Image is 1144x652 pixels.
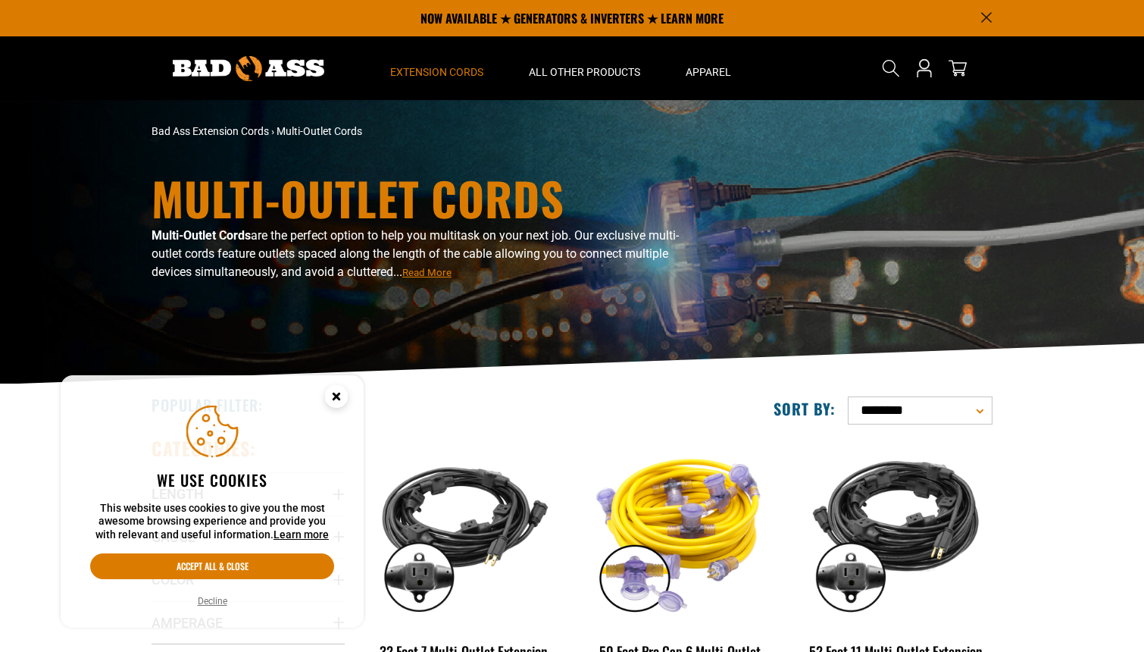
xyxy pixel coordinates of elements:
a: Learn more [273,528,329,541]
nav: breadcrumbs [152,124,705,139]
span: › [271,125,274,137]
p: This website uses cookies to give you the most awesome browsing experience and provide you with r... [90,502,334,542]
aside: Cookie Consent [61,375,364,628]
a: Bad Ass Extension Cords [152,125,269,137]
h1: Multi-Outlet Cords [152,175,705,221]
h2: We use cookies [90,470,334,490]
img: Bad Ass Extension Cords [173,56,324,81]
b: Multi-Outlet Cords [152,228,251,243]
img: black [369,444,560,619]
button: Accept all & close [90,553,334,579]
img: yellow [584,444,775,619]
img: black [800,444,991,619]
span: are the perfect option to help you multitask on your next job. Our exclusive multi-outlet cords f... [152,228,679,279]
span: Extension Cords [390,65,483,79]
summary: Search [879,56,903,80]
span: All Other Products [529,65,640,79]
span: Apparel [686,65,731,79]
summary: Extension Cords [367,36,506,100]
summary: All Other Products [506,36,663,100]
span: Read More [402,267,452,278]
label: Sort by: [774,399,836,418]
span: Multi-Outlet Cords [277,125,362,137]
button: Decline [193,594,232,609]
summary: Apparel [663,36,754,100]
